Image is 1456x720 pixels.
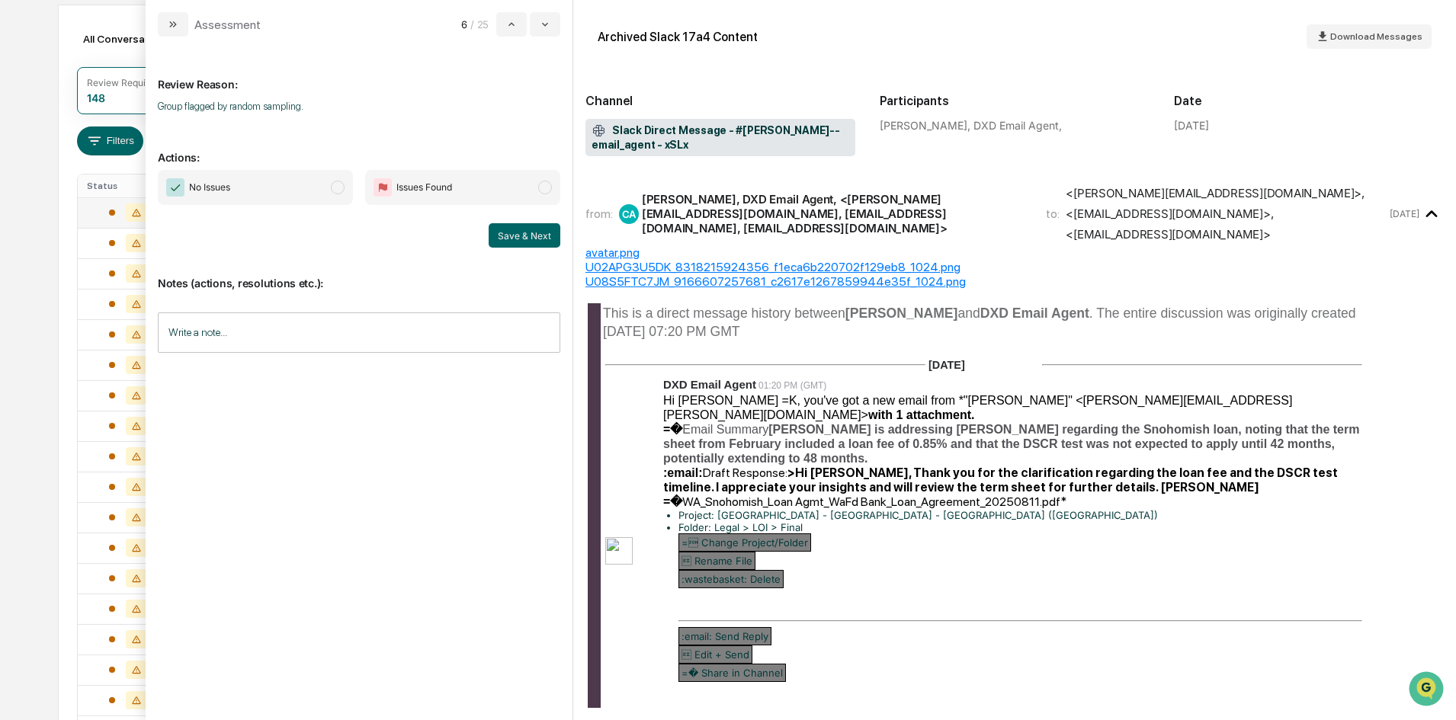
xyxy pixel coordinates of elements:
p: Review Reason: [158,59,560,91]
div: 🖐️ [15,194,27,206]
div: U08S5FTC7JM_9166607257681_c2617e1267859944e35f_1024.png [585,274,1444,289]
button: Save & Next [489,223,560,248]
img: 1746055101610-c473b297-6a78-478c-a979-82029cc54cd1 [15,117,43,144]
span: 01:20 PM (GMT) [758,380,826,391]
span: 6 [461,18,467,30]
div: Archived Slack 17a4 Content [598,30,758,44]
h2: Channel [585,94,855,108]
span: :email: [663,466,703,479]
span: from: [585,206,613,221]
span: Issues Found [396,180,452,195]
img: Flag [374,178,392,197]
span: =� [663,423,682,436]
span: Pylon [152,258,184,270]
a: Powered byPylon [107,258,184,270]
div: <[EMAIL_ADDRESS][DOMAIN_NAME]> , [1066,206,1273,221]
td: :wastebasket: Delete [681,572,781,586]
span: Download Messages [1330,31,1422,42]
p: Notes (actions, resolutions etc.): [158,258,560,290]
div: 🗄️ [111,194,123,206]
span: DXD Email Agent [663,378,756,391]
span: Email Summary [663,394,1359,465]
div: <[EMAIL_ADDRESS][DOMAIN_NAME]> [1066,227,1270,242]
iframe: Open customer support [1407,670,1448,711]
b: [PERSON_NAME] [845,306,958,321]
div: 148 [87,91,105,104]
h2: Date [1174,94,1444,108]
p: Group flagged by random sampling. [158,101,560,112]
button: Filters [77,126,143,155]
span: Attestations [126,192,189,207]
div: <[PERSON_NAME][EMAIL_ADDRESS][DOMAIN_NAME]> , [1066,186,1365,200]
b: DXD Email Agent [980,306,1089,321]
div: We're available if you need us! [52,132,193,144]
div: CA [619,204,639,224]
td: =� Share in Channel [681,666,784,680]
span: / 25 [470,18,493,30]
div: Start new chat [52,117,250,132]
td: :email: Send Reply [681,629,769,643]
div: 🔎 [15,222,27,235]
p: Actions: [158,133,560,164]
div: [PERSON_NAME], DXD Email Agent, [880,119,1150,132]
input: Clear [40,69,252,85]
th: Status [78,174,177,197]
div: Review Required [87,77,160,88]
time: Tuesday, August 12, 2025 at 12:03:26 AM [1390,208,1419,219]
b: with 1 attachment. [868,408,975,421]
b: [PERSON_NAME] is addressing [PERSON_NAME] regarding the Snohomish loan, noting that the term shee... [663,423,1359,465]
div: avatar.png [585,245,1444,260]
td: = Change Project/Folder [681,536,809,549]
li: Project: [GEOGRAPHIC_DATA] - [GEOGRAPHIC_DATA] - [GEOGRAPHIC_DATA] ([GEOGRAPHIC_DATA]) [678,509,1362,521]
button: Start new chat [259,121,277,139]
div: U02APG3U5DK_8318215924356_f1eca6b220702f129eb8_1024.png [585,260,1444,274]
span: Data Lookup [30,221,96,236]
h2: Participants [880,94,1150,108]
div: [DATE] [1174,119,1209,132]
b: >Hi [PERSON_NAME], Thank you for the clarification regarding the loan fee and the DSCR test timel... [663,466,1338,509]
span: [DATE] [928,359,965,371]
p: How can we help? [15,32,277,56]
div: [PERSON_NAME], DXD Email Agent, <[PERSON_NAME][EMAIL_ADDRESS][DOMAIN_NAME], [EMAIL_ADDRESS][DOMAI... [642,192,1028,235]
img: c661f07aab564dc896e7c80b3d1ffa02 [605,537,633,565]
span: =� [663,495,682,508]
img: Checkmark [166,178,184,197]
span: Hi [PERSON_NAME] =K, you've got a new email from *"[PERSON_NAME]" <[PERSON_NAME][EMAIL_ADDRESS][P... [663,394,1292,421]
div: Assessment [194,18,261,32]
span: This is a direct message history between and . The entire discussion was originally created [DATE... [603,306,1356,339]
a: 🗄️Attestations [104,186,195,213]
li: Folder: Legal > LOI > Final [678,521,1362,706]
td:  Edit + Send [681,648,750,661]
a: 🔎Data Lookup [9,215,102,242]
button: Download Messages [1307,24,1432,49]
span: Slack Direct Message - #[PERSON_NAME]--email_agent - xSLx [592,123,849,152]
td:  Rename File [681,554,753,568]
span: No Issues [189,180,230,195]
span: to: [1046,206,1060,221]
span: Preclearance [30,192,98,207]
a: 🖐️Preclearance [9,186,104,213]
div: All Conversations [77,27,192,51]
